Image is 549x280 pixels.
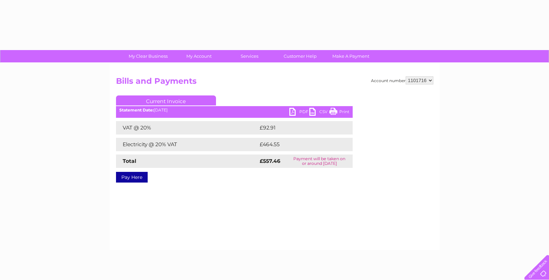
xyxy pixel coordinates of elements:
h2: Bills and Payments [116,76,433,89]
a: My Account [171,50,226,62]
a: Pay Here [116,172,148,183]
a: My Clear Business [121,50,176,62]
td: £464.55 [258,138,341,151]
a: Make A Payment [323,50,378,62]
strong: Total [123,158,136,164]
b: Statement Date: [119,107,154,112]
a: PDF [289,108,309,117]
td: Payment will be taken on or around [DATE] [286,155,352,168]
td: £92.91 [258,121,339,134]
a: Services [222,50,277,62]
strong: £557.46 [260,158,280,164]
div: Account number [371,76,433,84]
td: Electricity @ 20% VAT [116,138,258,151]
a: Current Invoice [116,95,216,105]
a: Print [329,108,349,117]
a: CSV [309,108,329,117]
div: [DATE] [116,108,353,112]
td: VAT @ 20% [116,121,258,134]
a: Customer Help [273,50,328,62]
